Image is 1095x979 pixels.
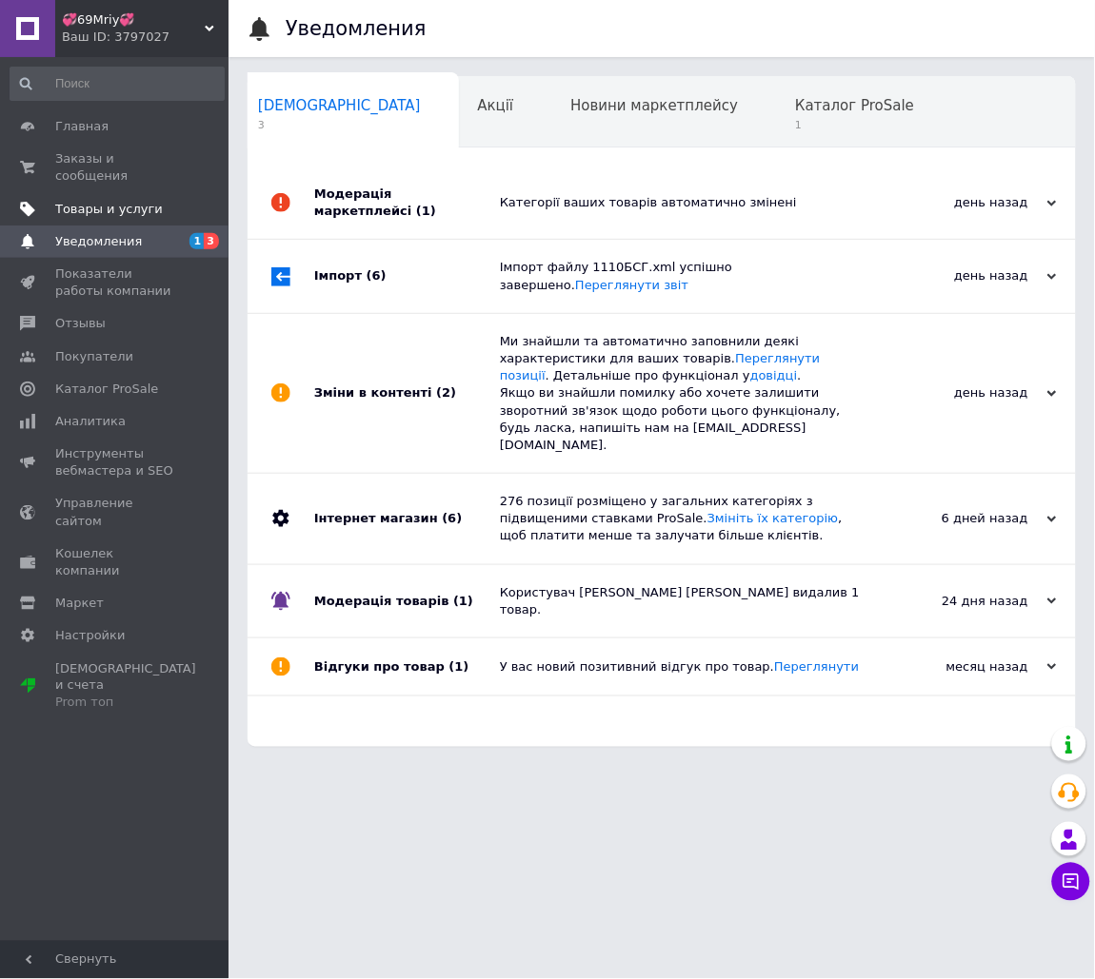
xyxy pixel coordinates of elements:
div: Імпорт файлу 1110БСГ.xml успішно завершено. [500,259,866,293]
div: Імпорт [314,240,500,312]
div: Відгуки про товар [314,638,500,695]
div: У вас новий позитивний відгук про товар. [500,658,866,676]
span: 💞69Mriy💞 [62,11,205,29]
span: 3 [204,233,219,249]
span: (1) [449,659,469,674]
div: 276 позиції розміщено у загальних категоріях з підвищеними ставками ProSale. , щоб платити менше ... [500,493,866,545]
a: Переглянути [774,659,859,674]
span: (2) [436,385,456,400]
div: Ваш ID: 3797027 [62,29,229,46]
span: Кошелек компании [55,545,176,579]
input: Поиск [10,67,225,101]
div: Prom топ [55,695,196,712]
a: Змініть їх категорію [707,511,839,525]
span: (6) [367,268,387,283]
span: Покупатели [55,348,133,365]
span: Товары и услуги [55,201,163,218]
span: Каталог ProSale [795,97,914,114]
div: Ми знайшли та автоматично заповнили деякі характеристики для ваших товарів. . Детальніше про функ... [500,333,866,454]
span: 1 [795,118,914,132]
div: день назад [866,267,1057,284]
div: месяц назад [866,658,1057,676]
div: Модерація маркетплейсі [314,166,500,239]
span: [DEMOGRAPHIC_DATA] [258,97,421,114]
span: Уведомления [55,233,142,250]
span: 3 [258,118,421,132]
div: Модерація товарів [314,565,500,637]
span: Инструменты вебмастера и SEO [55,445,176,480]
span: [DEMOGRAPHIC_DATA] и счета [55,660,196,713]
span: Акції [478,97,514,114]
span: Главная [55,118,109,135]
div: Категорії ваших товарів автоматично змінені [500,194,866,211]
div: Інтернет магазин [314,474,500,564]
span: (1) [453,594,473,608]
span: (6) [442,511,462,525]
div: 24 дня назад [866,593,1057,610]
span: Отзывы [55,315,106,332]
span: Управление сайтом [55,495,176,529]
span: Новини маркетплейсу [570,97,738,114]
span: Аналитика [55,413,126,430]
div: Користувач [PERSON_NAME] [PERSON_NAME] видалив 1 товар. [500,584,866,618]
div: Зміни в контенті [314,314,500,473]
button: Чат с покупателем [1052,863,1090,901]
div: день назад [866,194,1057,211]
span: Настройки [55,627,125,644]
a: Переглянути звіт [575,278,688,292]
a: довідці [750,368,798,382]
span: Заказы и сообщения [55,150,176,185]
span: Каталог ProSale [55,381,158,398]
div: 6 дней назад [866,510,1057,527]
span: Показатели работы компании [55,265,176,300]
div: день назад [866,384,1057,401]
span: 1 [189,233,205,249]
span: Маркет [55,595,104,612]
span: (1) [416,204,436,218]
h1: Уведомления [286,17,427,40]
